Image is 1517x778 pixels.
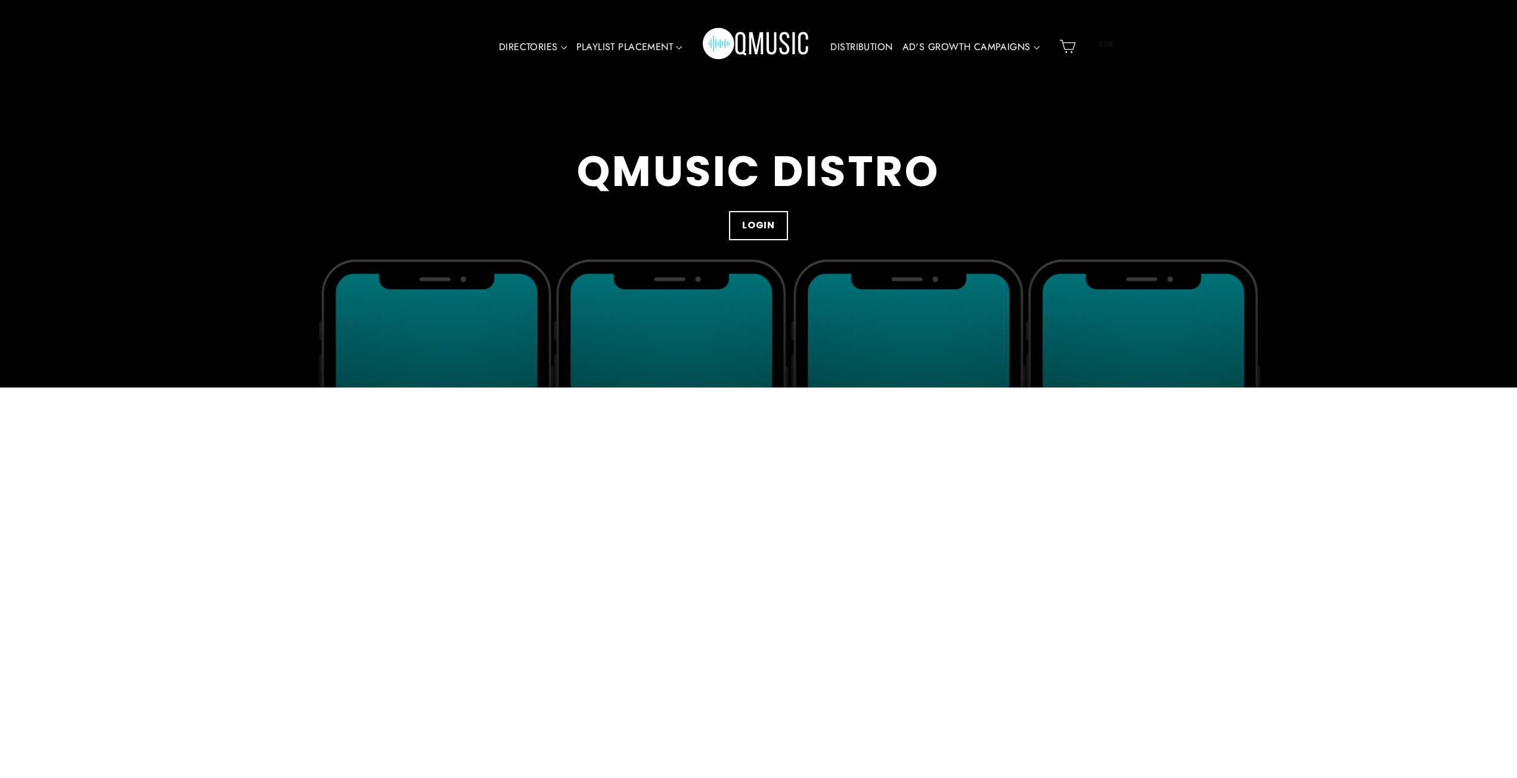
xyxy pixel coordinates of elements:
a: DISTRIBUTION [826,33,897,61]
div: QMUSIC DISTRO [577,147,939,196]
a: DIRECTORIES [494,33,572,61]
img: Q Music Promotions [703,20,810,73]
div: Primary [458,12,1054,82]
span: EUR [1084,35,1129,53]
a: LOGIN [729,211,788,240]
iframe: Signup [395,388,1122,710]
a: PLAYLIST PLACEMENT [572,33,687,61]
a: AD'S GROWTH CAMPAIGNS [898,33,1044,61]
